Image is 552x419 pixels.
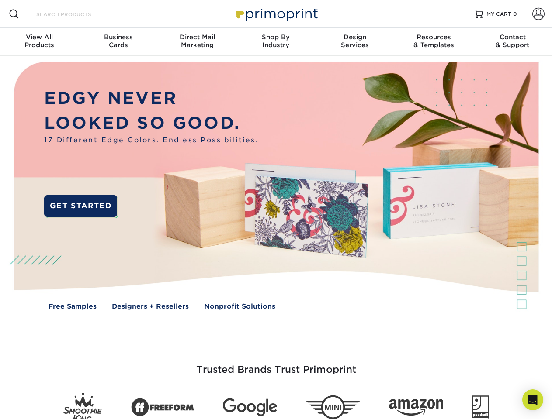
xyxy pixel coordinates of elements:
a: Direct MailMarketing [158,28,236,56]
a: Nonprofit Solutions [204,302,275,312]
a: Free Samples [49,302,97,312]
div: Services [316,33,394,49]
p: LOOKED SO GOOD. [44,111,258,136]
input: SEARCH PRODUCTS..... [35,9,121,19]
a: Resources& Templates [394,28,473,56]
div: & Templates [394,33,473,49]
div: Open Intercom Messenger [522,389,543,410]
img: Amazon [389,399,443,416]
div: Industry [236,33,315,49]
span: Shop By [236,33,315,41]
a: Designers + Resellers [112,302,189,312]
img: Goodwill [472,395,489,419]
a: Contact& Support [473,28,552,56]
a: GET STARTED [44,195,117,217]
a: Shop ByIndustry [236,28,315,56]
img: Primoprint [233,4,320,23]
span: Business [79,33,157,41]
p: EDGY NEVER [44,86,258,111]
span: Resources [394,33,473,41]
span: Design [316,33,394,41]
div: Cards [79,33,157,49]
span: 0 [513,11,517,17]
a: DesignServices [316,28,394,56]
img: Google [223,398,277,416]
div: Marketing [158,33,236,49]
h3: Trusted Brands Trust Primoprint [21,343,532,386]
div: & Support [473,33,552,49]
span: Contact [473,33,552,41]
span: Direct Mail [158,33,236,41]
a: BusinessCards [79,28,157,56]
span: MY CART [486,10,511,18]
span: 17 Different Edge Colors. Endless Possibilities. [44,135,258,145]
